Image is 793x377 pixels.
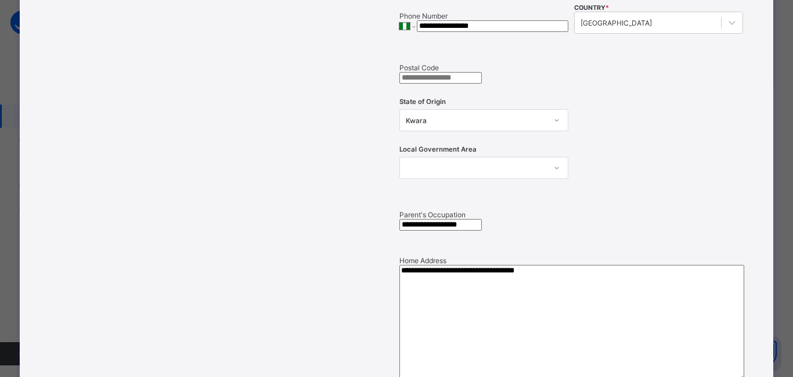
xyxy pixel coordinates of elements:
span: COUNTRY [574,4,609,12]
span: Local Government Area [399,145,477,153]
label: Phone Number [399,12,448,20]
div: Kwara [406,116,547,125]
label: Postal Code [399,63,439,72]
label: Parent's Occupation [399,210,466,219]
div: [GEOGRAPHIC_DATA] [581,19,652,27]
span: State of Origin [399,98,446,106]
label: Home Address [399,256,446,265]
